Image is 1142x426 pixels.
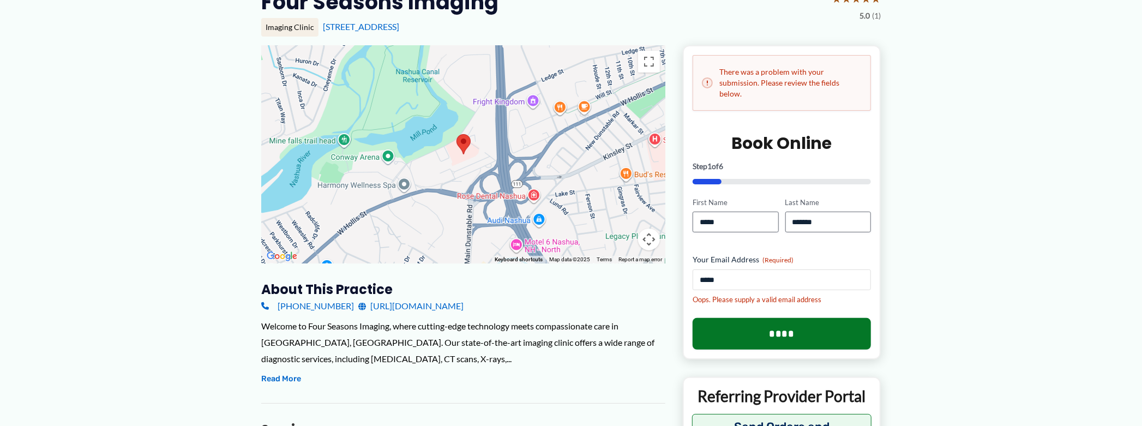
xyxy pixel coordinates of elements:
a: Terms (opens in new tab) [597,256,612,262]
span: 6 [719,161,723,171]
div: Welcome to Four Seasons Imaging, where cutting-edge technology meets compassionate care in [GEOGR... [261,318,665,367]
a: [PHONE_NUMBER] [261,298,354,314]
span: (1) [872,9,881,23]
a: Open this area in Google Maps (opens a new window) [264,249,300,263]
button: Keyboard shortcuts [495,256,543,263]
span: 1 [707,161,712,171]
p: Step of [693,163,871,170]
button: Toggle fullscreen view [638,51,660,73]
span: 5.0 [859,9,870,23]
h2: Book Online [693,133,871,154]
p: Referring Provider Portal [692,386,871,406]
div: Oops. Please supply a valid email address [693,295,871,305]
div: Imaging Clinic [261,18,318,37]
a: [URL][DOMAIN_NAME] [358,298,464,314]
a: [STREET_ADDRESS] [323,21,399,32]
label: First Name [693,197,778,208]
button: Read More [261,373,301,386]
h2: There was a problem with your submission. Please review the fields below. [702,67,862,99]
label: Last Name [785,197,871,208]
a: Report a map error [618,256,662,262]
label: Your Email Address [693,254,871,265]
span: (Required) [762,256,794,264]
button: Map camera controls [638,229,660,250]
span: Map data ©2025 [549,256,590,262]
h3: About this practice [261,281,665,298]
img: Google [264,249,300,263]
